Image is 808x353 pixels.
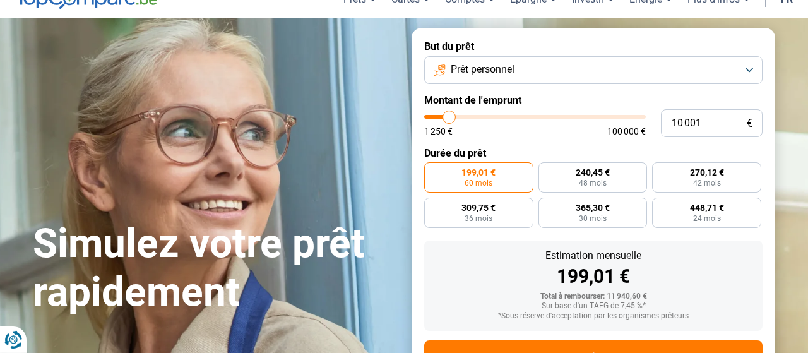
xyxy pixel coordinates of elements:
[690,203,724,212] span: 448,71 €
[424,147,763,159] label: Durée du prêt
[424,127,453,136] span: 1 250 €
[434,251,752,261] div: Estimation mensuelle
[33,220,396,317] h1: Simulez votre prêt rapidement
[434,312,752,321] div: *Sous réserve d'acceptation par les organismes prêteurs
[579,215,607,222] span: 30 mois
[576,168,610,177] span: 240,45 €
[465,179,492,187] span: 60 mois
[461,203,496,212] span: 309,75 €
[465,215,492,222] span: 36 mois
[434,292,752,301] div: Total à rembourser: 11 940,60 €
[693,179,721,187] span: 42 mois
[576,203,610,212] span: 365,30 €
[693,215,721,222] span: 24 mois
[461,168,496,177] span: 199,01 €
[434,302,752,311] div: Sur base d'un TAEG de 7,45 %*
[451,63,514,76] span: Prêt personnel
[607,127,646,136] span: 100 000 €
[690,168,724,177] span: 270,12 €
[424,56,763,84] button: Prêt personnel
[747,118,752,129] span: €
[424,40,763,52] label: But du prêt
[579,179,607,187] span: 48 mois
[424,94,763,106] label: Montant de l'emprunt
[434,267,752,286] div: 199,01 €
